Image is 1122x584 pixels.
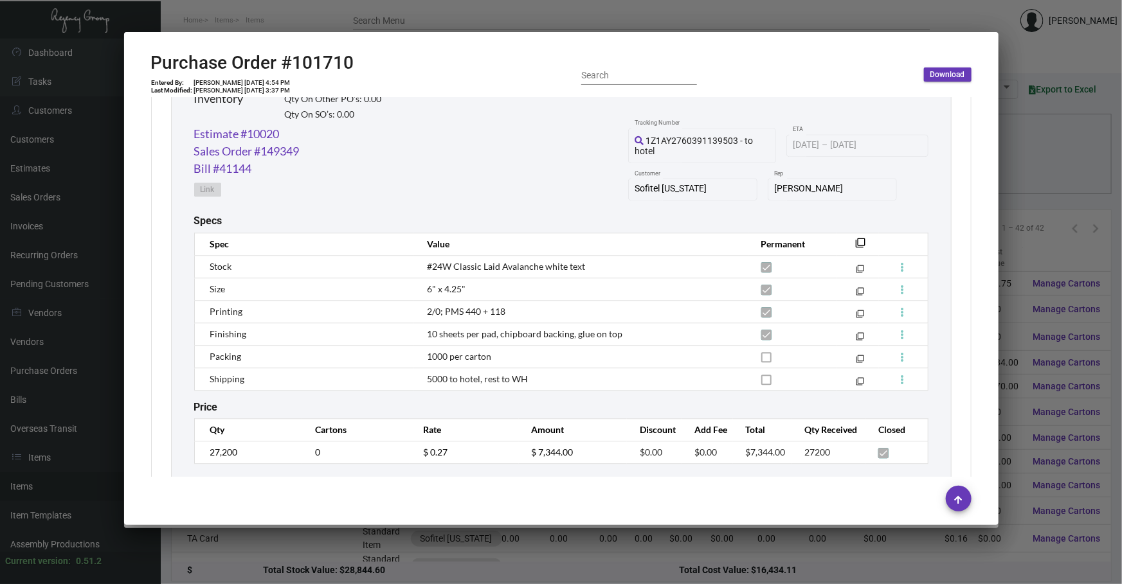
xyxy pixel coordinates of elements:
[635,136,753,156] span: 1Z1AY2760391139503 - to hotel
[856,267,864,276] mat-icon: filter_none
[285,109,382,120] h2: Qty On SO’s: 0.00
[627,418,682,441] th: Discount
[427,261,585,272] span: #24W Classic Laid Avalanche white text
[201,184,215,195] span: Link
[640,447,662,457] span: $0.00
[856,242,866,252] mat-icon: filter_none
[302,418,410,441] th: Cartons
[194,143,300,160] a: Sales Order #149349
[748,233,837,255] th: Permanent
[856,290,864,298] mat-icon: filter_none
[856,335,864,343] mat-icon: filter_none
[930,69,965,80] span: Download
[792,418,865,441] th: Qty Received
[924,67,972,82] button: Download
[793,140,819,150] input: Start date
[856,357,864,366] mat-icon: filter_none
[427,373,528,384] span: 5000 to hotel, rest to WH
[194,182,221,197] button: Link
[151,87,194,94] td: Last Modified:
[194,87,291,94] td: [PERSON_NAME] [DATE] 3:37 PM
[805,447,831,457] span: 27200
[151,52,354,74] h2: Purchase Order #101710
[194,418,302,441] th: Qty
[285,94,382,105] h2: Qty On Other PO’s: 0.00
[210,283,226,294] span: Size
[194,215,222,227] h2: Specs
[865,418,928,441] th: Closed
[194,160,252,177] a: Bill #41144
[822,140,828,150] span: –
[694,447,717,457] span: $0.00
[682,418,733,441] th: Add Fee
[414,233,748,255] th: Value
[210,261,232,272] span: Stock
[856,380,864,388] mat-icon: filter_none
[427,306,505,317] span: 2/0; PMS 440 + 118
[410,418,518,441] th: Rate
[210,351,242,362] span: Packing
[427,351,491,362] span: 1000 per carton
[76,554,102,568] div: 0.51.2
[194,79,291,87] td: [PERSON_NAME] [DATE] 4:54 PM
[210,306,243,317] span: Printing
[5,554,71,568] div: Current version:
[194,401,218,413] h2: Price
[830,140,892,150] input: End date
[519,418,627,441] th: Amount
[210,328,247,339] span: Finishing
[194,233,414,255] th: Spec
[194,125,280,143] a: Estimate #10020
[194,92,244,106] h2: Inventory
[746,447,786,457] span: $7,344.00
[151,79,194,87] td: Entered By:
[427,283,466,294] span: 6" x 4.25"
[733,418,792,441] th: Total
[210,373,245,384] span: Shipping
[427,328,622,339] span: 10 sheets per pad, chipboard backing, glue on top
[856,312,864,321] mat-icon: filter_none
